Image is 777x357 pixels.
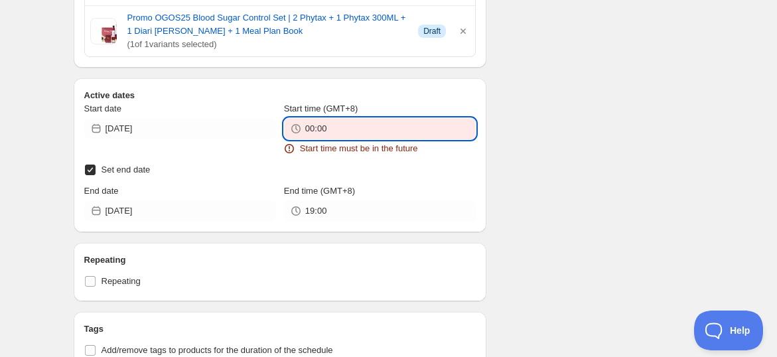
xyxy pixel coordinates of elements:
span: Start time must be in the future [300,142,418,155]
span: Start date [84,104,121,113]
a: Promo OGOS25 Blood Sugar Control Set | 2 Phytax + 1 Phytax 300ML + 1 Diari [PERSON_NAME] + 1 Meal... [127,11,408,38]
span: Draft [423,26,441,36]
span: Repeating [102,276,141,286]
h2: Tags [84,322,476,336]
span: Start time (GMT+8) [284,104,358,113]
span: Set end date [102,165,151,175]
span: End time (GMT+8) [284,186,355,196]
span: ( 1 of 1 variants selected) [127,38,408,51]
h2: Active dates [84,89,476,102]
iframe: Toggle Customer Support [694,311,764,350]
span: Add/remove tags to products for the duration of the schedule [102,345,333,355]
span: End date [84,186,119,196]
h2: Repeating [84,253,476,267]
